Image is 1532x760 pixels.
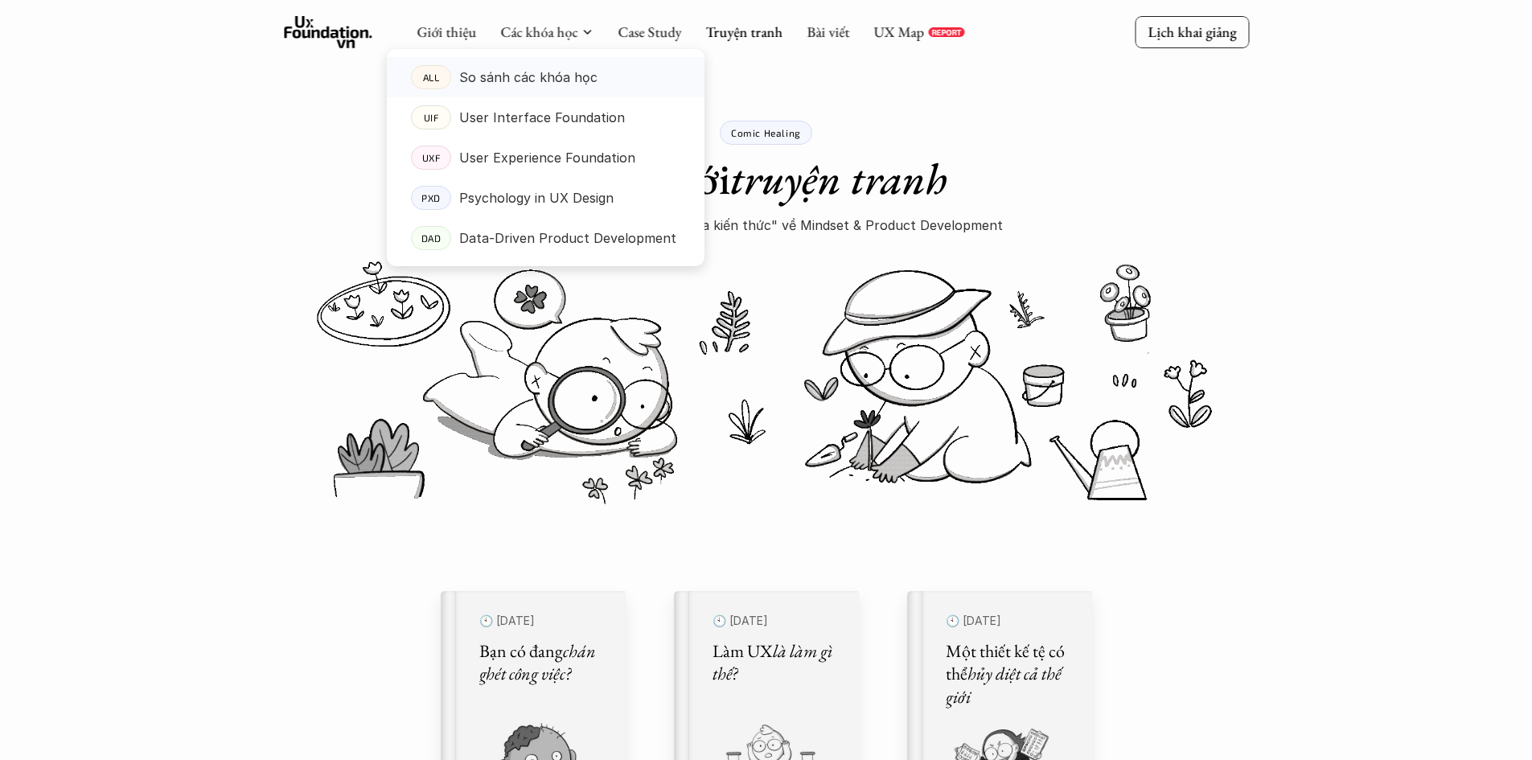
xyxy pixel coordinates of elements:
p: 🕙 [DATE] [946,610,1073,632]
em: chán ghét công việc? [479,639,599,686]
p: DAD [421,232,441,244]
a: Case Study [618,23,681,41]
h5: Bạn có đang [479,640,606,686]
a: ALLSo sánh các khóa học [387,57,704,97]
p: Đây là nơi bọn mình "lúa hóa kiến thức" về Mindset & Product Development [529,213,1003,237]
p: 🕙 [DATE] [713,610,840,632]
a: Các khóa học [500,23,577,41]
a: Giới thiệu [417,23,476,41]
a: Lịch khai giảng [1135,16,1249,47]
h1: Thế giới [585,153,947,205]
em: hủy diệt cả thế giới [946,662,1064,709]
p: Data-Driven Product Development [459,226,676,250]
p: REPORT [931,27,961,37]
a: Bài viết [807,23,849,41]
p: 🕙 [DATE] [479,610,606,632]
p: Lịch khai giảng [1148,23,1236,41]
p: User Experience Foundation [459,146,635,170]
p: So sánh các khóa học [459,65,598,89]
h5: Một thiết kế tệ có thể [946,640,1073,709]
p: Psychology in UX Design [459,186,614,210]
a: UIFUser Interface Foundation [387,97,704,138]
em: truyện tranh [730,150,947,207]
em: là làm gì thế? [713,639,836,686]
p: PXD [421,192,441,203]
a: UXFUser Experience Foundation [387,138,704,178]
a: UX Map [873,23,924,41]
p: User Interface Foundation [459,105,625,129]
p: ALL [422,72,439,83]
h5: Làm UX [713,640,840,686]
p: UIF [423,112,438,123]
a: Truyện tranh [705,23,782,41]
p: UXF [421,152,440,163]
a: DADData-Driven Product Development [387,218,704,258]
p: Comic Healing [731,127,801,138]
a: PXDPsychology in UX Design [387,178,704,218]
